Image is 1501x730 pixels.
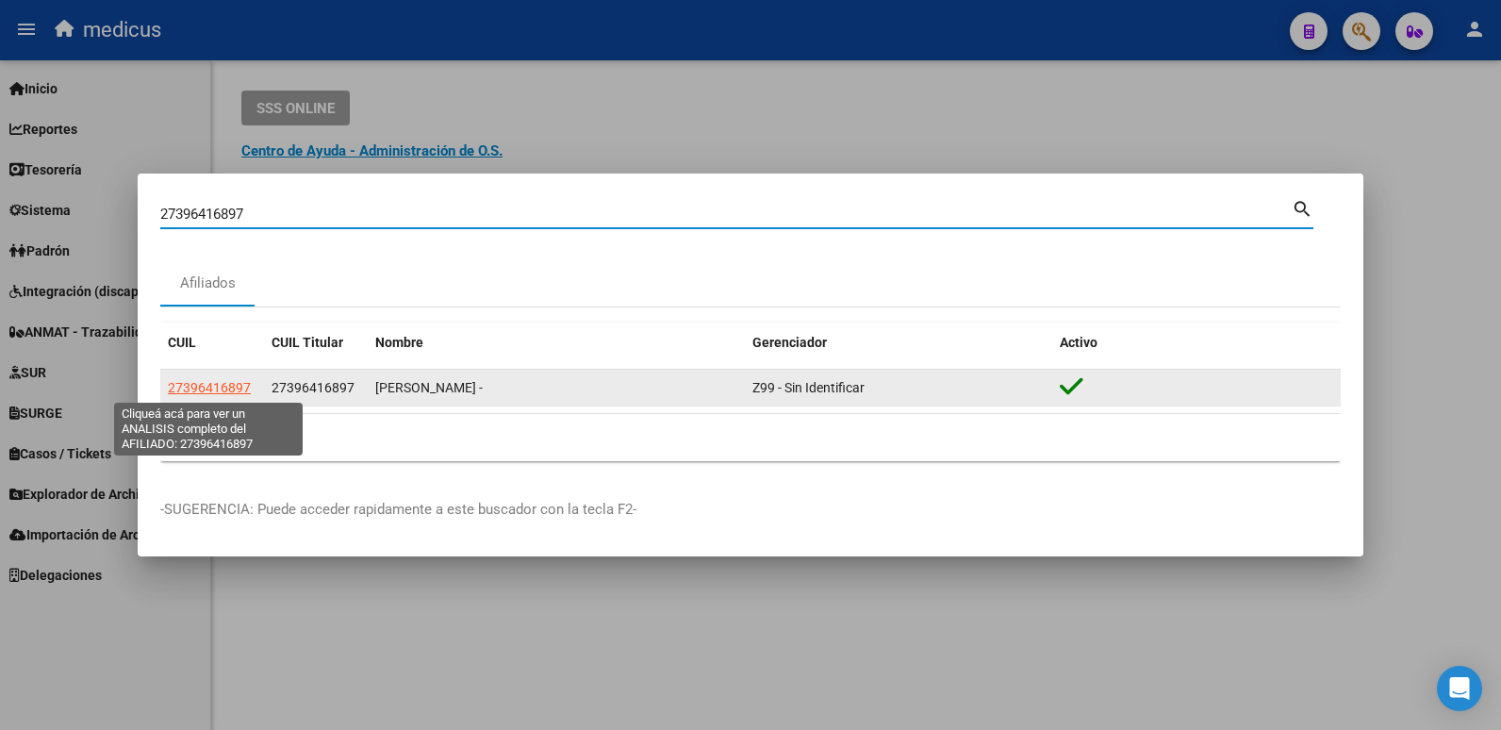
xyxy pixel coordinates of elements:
[180,273,236,294] div: Afiliados
[1437,666,1482,711] div: Open Intercom Messenger
[168,335,196,350] span: CUIL
[752,335,827,350] span: Gerenciador
[272,380,355,395] span: 27396416897
[160,323,264,363] datatable-header-cell: CUIL
[168,380,251,395] span: 27396416897
[160,499,1341,521] p: -SUGERENCIA: Puede acceder rapidamente a este buscador con la tecla F2-
[264,323,368,363] datatable-header-cell: CUIL Titular
[272,335,343,350] span: CUIL Titular
[1052,323,1341,363] datatable-header-cell: Activo
[375,335,423,350] span: Nombre
[1060,335,1097,350] span: Activo
[752,380,865,395] span: Z99 - Sin Identificar
[1292,196,1313,219] mat-icon: search
[160,414,1341,461] div: 1 total
[375,377,737,399] div: [PERSON_NAME] -
[368,323,745,363] datatable-header-cell: Nombre
[745,323,1052,363] datatable-header-cell: Gerenciador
